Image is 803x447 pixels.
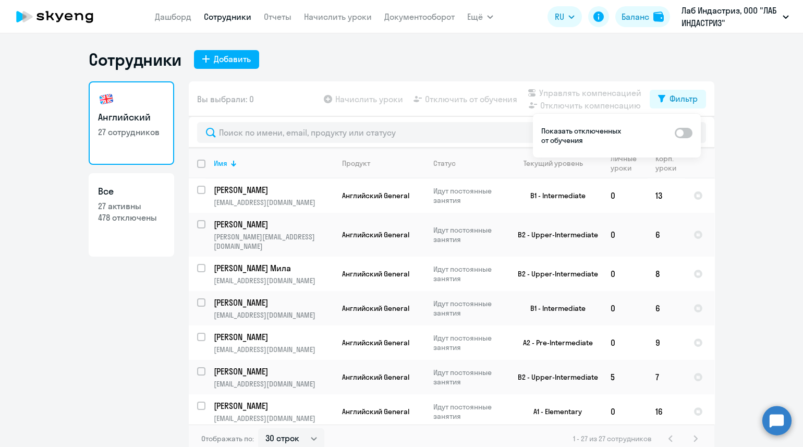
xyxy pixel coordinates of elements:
[197,93,254,105] span: Вы выбрали: 0
[653,11,664,22] img: balance
[214,310,333,320] p: [EMAIL_ADDRESS][DOMAIN_NAME]
[214,219,332,230] p: [PERSON_NAME]
[505,394,602,429] td: A1 - Elementary
[682,4,778,29] p: Лаб Индастриз, ООО "ЛАБ ИНДАСТРИЗ"
[524,159,583,168] div: Текущий уровень
[214,232,333,251] p: [PERSON_NAME][EMAIL_ADDRESS][DOMAIN_NAME]
[214,345,333,354] p: [EMAIL_ADDRESS][DOMAIN_NAME]
[98,200,165,212] p: 27 активны
[647,360,685,394] td: 7
[214,297,333,308] a: [PERSON_NAME]
[467,6,493,27] button: Ещё
[433,402,505,421] p: Идут постоянные занятия
[304,11,372,22] a: Начислить уроки
[505,178,602,213] td: B1 - Intermediate
[214,331,333,343] a: [PERSON_NAME]
[214,366,333,377] a: [PERSON_NAME]
[611,154,637,173] div: Личные уроки
[98,212,165,223] p: 478 отключены
[204,11,251,22] a: Сотрудники
[622,10,649,23] div: Баланс
[505,360,602,394] td: B2 - Upper-Intermediate
[214,331,332,343] p: [PERSON_NAME]
[89,173,174,257] a: Все27 активны478 отключены
[647,394,685,429] td: 16
[602,178,647,213] td: 0
[214,219,333,230] a: [PERSON_NAME]
[573,434,652,443] span: 1 - 27 из 27 сотрудников
[214,262,332,274] p: [PERSON_NAME] Мила
[602,291,647,325] td: 0
[555,10,564,23] span: RU
[214,379,333,389] p: [EMAIL_ADDRESS][DOMAIN_NAME]
[342,159,370,168] div: Продукт
[194,50,259,69] button: Добавить
[214,400,332,412] p: [PERSON_NAME]
[505,291,602,325] td: B1 - Intermediate
[602,257,647,291] td: 0
[342,269,409,279] span: Английский General
[647,213,685,257] td: 6
[89,81,174,165] a: Английский27 сотрудников
[433,159,505,168] div: Статус
[342,372,409,382] span: Английский General
[342,230,409,239] span: Английский General
[214,159,333,168] div: Имя
[98,111,165,124] h3: Английский
[98,185,165,198] h3: Все
[155,11,191,22] a: Дашборд
[433,299,505,318] p: Идут постоянные занятия
[342,304,409,313] span: Английский General
[433,264,505,283] p: Идут постоянные занятия
[214,262,333,274] a: [PERSON_NAME] Мила
[197,122,706,143] input: Поиск по имени, email, продукту или статусу
[98,126,165,138] p: 27 сотрудников
[647,257,685,291] td: 8
[655,154,676,173] div: Корп. уроки
[602,360,647,394] td: 5
[342,338,409,347] span: Английский General
[670,92,698,105] div: Фильтр
[433,225,505,244] p: Идут постоянные занятия
[655,154,685,173] div: Корп. уроки
[214,414,333,423] p: [EMAIL_ADDRESS][DOMAIN_NAME]
[342,159,424,168] div: Продукт
[214,159,227,168] div: Имя
[89,49,181,70] h1: Сотрудники
[433,186,505,205] p: Идут постоянные занятия
[650,90,706,108] button: Фильтр
[514,159,602,168] div: Текущий уровень
[505,257,602,291] td: B2 - Upper-Intermediate
[541,126,624,145] p: Показать отключенных от обучения
[214,184,332,196] p: [PERSON_NAME]
[201,434,254,443] span: Отображать по:
[342,191,409,200] span: Английский General
[384,11,455,22] a: Документооборот
[676,4,794,29] button: Лаб Индастриз, ООО "ЛАБ ИНДАСТРИЗ"
[647,325,685,360] td: 9
[433,159,456,168] div: Статус
[214,198,333,207] p: [EMAIL_ADDRESS][DOMAIN_NAME]
[547,6,582,27] button: RU
[214,400,333,412] a: [PERSON_NAME]
[214,366,332,377] p: [PERSON_NAME]
[505,325,602,360] td: A2 - Pre-Intermediate
[433,333,505,352] p: Идут постоянные занятия
[214,184,333,196] a: [PERSON_NAME]
[611,154,647,173] div: Личные уроки
[264,11,291,22] a: Отчеты
[505,213,602,257] td: B2 - Upper-Intermediate
[615,6,670,27] button: Балансbalance
[647,291,685,325] td: 6
[602,213,647,257] td: 0
[602,325,647,360] td: 0
[98,91,115,107] img: english
[342,407,409,416] span: Английский General
[647,178,685,213] td: 13
[214,276,333,285] p: [EMAIL_ADDRESS][DOMAIN_NAME]
[602,394,647,429] td: 0
[214,297,332,308] p: [PERSON_NAME]
[214,53,251,65] div: Добавить
[467,10,483,23] span: Ещё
